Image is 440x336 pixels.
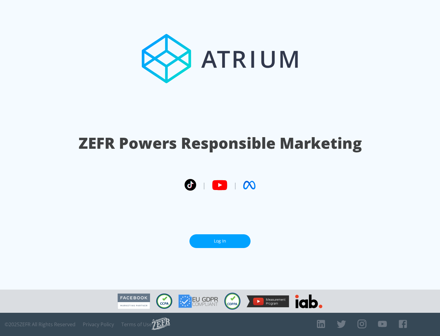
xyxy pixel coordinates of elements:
span: © 2025 ZEFR All Rights Reserved [5,321,75,327]
img: GDPR Compliant [178,294,218,308]
img: CCPA Compliant [156,294,172,309]
img: COPPA Compliant [224,293,240,310]
img: IAB [295,294,322,308]
span: | [202,181,206,190]
a: Log In [189,234,251,248]
a: Privacy Policy [83,321,114,327]
h1: ZEFR Powers Responsible Marketing [79,133,362,154]
img: YouTube Measurement Program [247,295,289,307]
a: Terms of Use [121,321,152,327]
img: Facebook Marketing Partner [118,294,150,309]
span: | [233,181,237,190]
